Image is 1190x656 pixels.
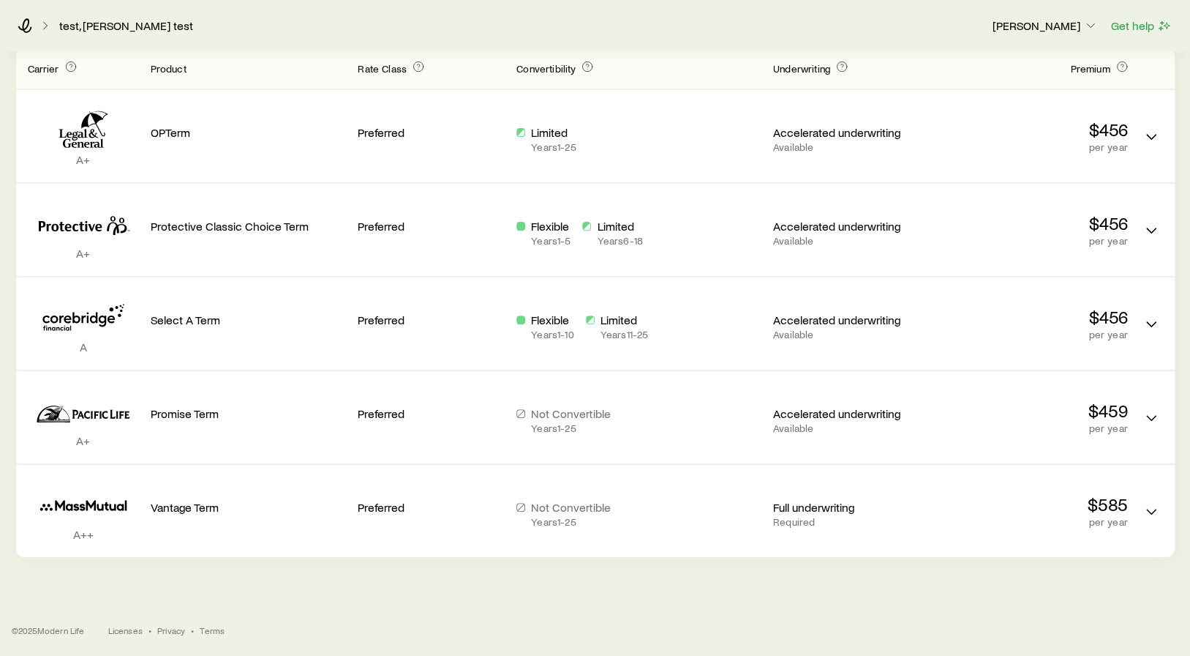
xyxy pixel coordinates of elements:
[191,625,194,636] span: •
[932,516,1128,528] p: per year
[932,141,1128,153] p: per year
[358,219,505,234] p: Preferred
[151,125,347,140] p: OPTerm
[932,119,1128,140] p: $456
[151,313,347,327] p: Select A Term
[992,18,1099,35] button: [PERSON_NAME]
[773,500,920,515] p: Full underwriting
[773,313,920,327] p: Accelerated underwriting
[600,329,649,340] p: Years 11 - 25
[531,141,576,153] p: Years 1 - 25
[358,62,407,75] span: Rate Class
[773,329,920,340] p: Available
[12,625,85,636] p: © 2025 Modern Life
[773,235,920,247] p: Available
[28,246,139,261] p: A+
[358,406,505,421] p: Preferred
[358,125,505,140] p: Preferred
[932,307,1128,327] p: $456
[773,406,920,421] p: Accelerated underwriting
[151,62,187,75] span: Product
[531,313,573,327] p: Flexible
[597,235,642,247] p: Years 6 - 18
[16,48,1175,557] div: Term quotes
[531,516,611,528] p: Years 1 - 25
[932,400,1128,421] p: $459
[59,19,194,33] a: test, [PERSON_NAME] test
[993,18,1098,33] p: [PERSON_NAME]
[531,125,576,140] p: Limited
[932,235,1128,247] p: per year
[932,422,1128,434] p: per year
[531,422,611,434] p: Years 1 - 25
[531,219,570,234] p: Flexible
[531,329,573,340] p: Years 1 - 10
[28,62,59,75] span: Carrier
[358,313,505,327] p: Preferred
[932,213,1128,234] p: $456
[597,219,642,234] p: Limited
[28,433,139,448] p: A+
[157,625,185,636] a: Privacy
[773,422,920,434] p: Available
[773,125,920,140] p: Accelerated underwriting
[358,500,505,515] p: Preferred
[151,500,347,515] p: Vantage Term
[773,219,920,234] p: Accelerated underwriting
[932,329,1128,340] p: per year
[773,62,830,75] span: Underwriting
[773,516,920,528] p: Required
[932,494,1128,515] p: $585
[108,625,143,636] a: Licenses
[516,62,576,75] span: Convertibility
[148,625,151,636] span: •
[531,235,570,247] p: Years 1 - 5
[28,340,139,354] p: A
[1110,18,1172,34] button: Get help
[1070,62,1110,75] span: Premium
[28,527,139,542] p: A++
[28,152,139,167] p: A+
[200,625,225,636] a: Terms
[600,313,649,327] p: Limited
[151,406,347,421] p: Promise Term
[531,406,611,421] p: Not Convertible
[773,141,920,153] p: Available
[151,219,347,234] p: Protective Classic Choice Term
[531,500,611,515] p: Not Convertible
